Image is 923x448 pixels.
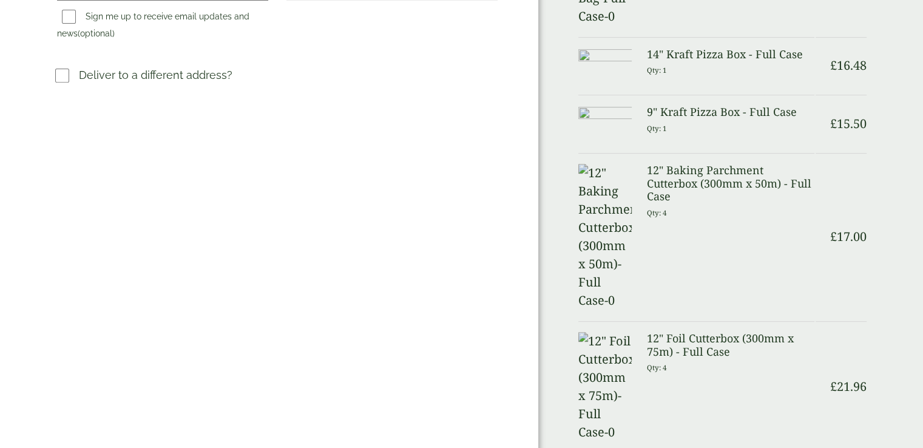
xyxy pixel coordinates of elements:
[830,228,837,245] span: £
[578,164,632,310] img: 12" Baking Parchment Cutterbox (300mm x 50m)-Full Case-0
[830,115,837,132] span: £
[646,66,666,75] small: Qty: 1
[646,332,814,358] h3: 12" Foil Cutterbox (300mm x 75m) - Full Case
[57,12,249,42] label: Sign me up to receive email updates and news
[646,164,814,203] h3: 12" Baking Parchment Cutterbox (300mm x 50m) - Full Case
[830,378,867,395] bdi: 21.96
[646,106,814,119] h3: 9" Kraft Pizza Box - Full Case
[646,124,666,133] small: Qty: 1
[62,10,76,24] input: Sign me up to receive email updates and news(optional)
[830,115,867,132] bdi: 15.50
[830,228,867,245] bdi: 17.00
[646,208,666,217] small: Qty: 4
[646,363,666,372] small: Qty: 4
[830,57,867,73] bdi: 16.48
[578,332,632,441] img: 12" Foil Cutterbox (300mm x 75m)-Full Case-0
[830,57,837,73] span: £
[78,29,115,38] span: (optional)
[830,378,837,395] span: £
[79,67,232,83] p: Deliver to a different address?
[646,48,814,61] h3: 14" Kraft Pizza Box - Full Case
